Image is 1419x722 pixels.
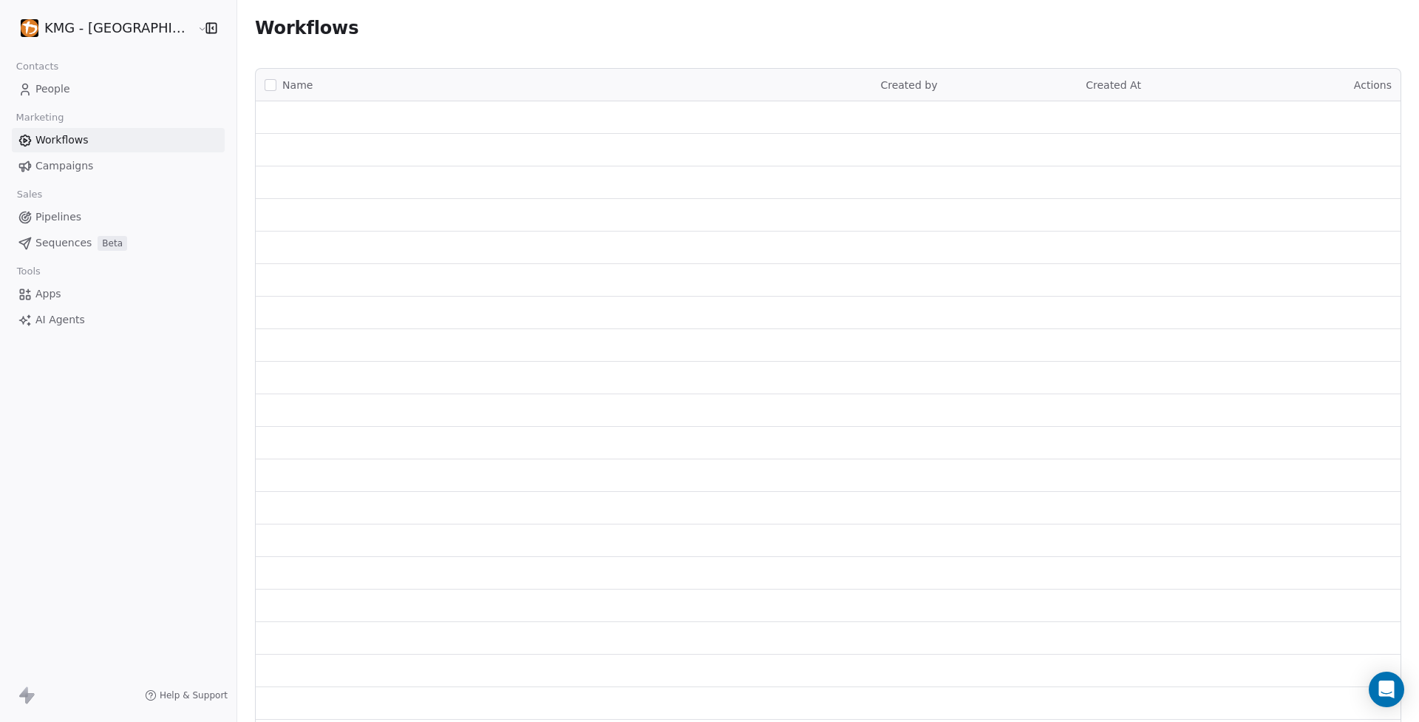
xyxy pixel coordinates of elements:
a: People [12,77,225,101]
span: Created by [880,79,937,91]
span: Help & Support [160,689,228,701]
span: AI Agents [35,312,85,328]
span: Campaigns [35,158,93,174]
span: Workflows [35,132,89,148]
a: Pipelines [12,205,225,229]
a: SequencesBeta [12,231,225,255]
span: Contacts [10,55,65,78]
span: Tools [10,260,47,283]
span: Name [282,78,313,93]
span: Marketing [10,107,70,129]
img: Circular%20Logo%201%20-%20black%20Background.png [21,19,38,37]
span: Sequences [35,235,92,251]
a: Workflows [12,128,225,152]
span: Created At [1086,79,1141,91]
a: AI Agents [12,308,225,332]
span: People [35,81,70,97]
button: KMG - [GEOGRAPHIC_DATA] [18,16,188,41]
span: KMG - [GEOGRAPHIC_DATA] [44,18,194,38]
span: Apps [35,286,61,302]
span: Sales [10,183,49,206]
span: Beta [98,236,127,251]
div: Open Intercom Messenger [1369,672,1404,707]
a: Help & Support [145,689,228,701]
span: Pipelines [35,209,81,225]
span: Workflows [255,18,358,38]
a: Apps [12,282,225,306]
span: Actions [1354,79,1392,91]
a: Campaigns [12,154,225,178]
